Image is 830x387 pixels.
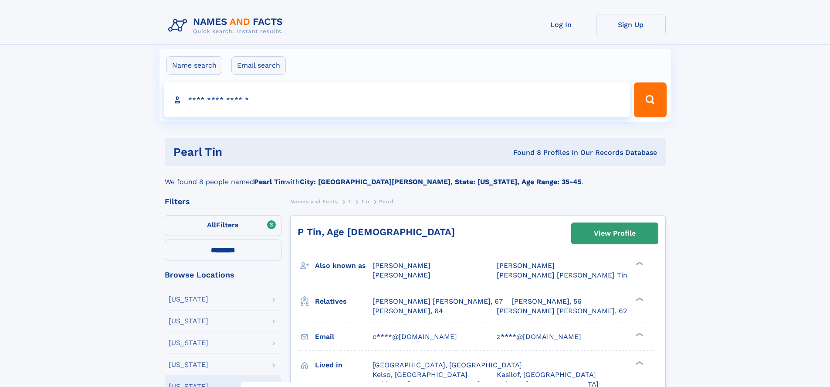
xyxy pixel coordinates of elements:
[572,223,658,244] a: View Profile
[361,196,369,207] a: Tin
[173,147,368,158] h1: Pearl Tin
[634,261,644,267] div: ❯
[497,370,596,379] span: Kasilof, [GEOGRAPHIC_DATA]
[373,297,503,306] a: [PERSON_NAME] [PERSON_NAME], 67
[315,258,373,273] h3: Also known as
[164,82,630,117] input: search input
[165,271,281,279] div: Browse Locations
[169,296,208,303] div: [US_STATE]
[497,261,555,270] span: [PERSON_NAME]
[373,271,430,279] span: [PERSON_NAME]
[254,178,285,186] b: Pearl Tin
[290,196,338,207] a: Names and Facts
[348,199,351,205] span: T
[169,318,208,325] div: [US_STATE]
[379,199,394,205] span: Pearl
[594,223,636,243] div: View Profile
[169,361,208,368] div: [US_STATE]
[373,306,443,316] a: [PERSON_NAME], 64
[368,148,657,158] div: Found 8 Profiles In Our Records Database
[315,294,373,309] h3: Relatives
[165,166,666,187] div: We found 8 people named with .
[165,14,290,38] img: Logo Names and Facts
[166,56,222,75] label: Name search
[497,271,627,279] span: [PERSON_NAME] [PERSON_NAME] Tin
[373,370,468,379] span: Kelso, [GEOGRAPHIC_DATA]
[207,221,216,229] span: All
[634,360,644,366] div: ❯
[373,361,522,369] span: [GEOGRAPHIC_DATA], [GEOGRAPHIC_DATA]
[373,261,430,270] span: [PERSON_NAME]
[634,82,666,117] button: Search Button
[596,14,666,35] a: Sign Up
[169,339,208,346] div: [US_STATE]
[497,306,627,316] a: [PERSON_NAME] [PERSON_NAME], 62
[315,329,373,344] h3: Email
[348,196,351,207] a: T
[361,199,369,205] span: Tin
[231,56,286,75] label: Email search
[634,296,644,302] div: ❯
[165,198,281,205] div: Filters
[165,215,281,236] label: Filters
[512,297,582,306] a: [PERSON_NAME], 56
[634,332,644,337] div: ❯
[298,226,455,237] a: P Tin, Age [DEMOGRAPHIC_DATA]
[526,14,596,35] a: Log In
[315,358,373,373] h3: Lived in
[300,178,581,186] b: City: [GEOGRAPHIC_DATA][PERSON_NAME], State: [US_STATE], Age Range: 35-45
